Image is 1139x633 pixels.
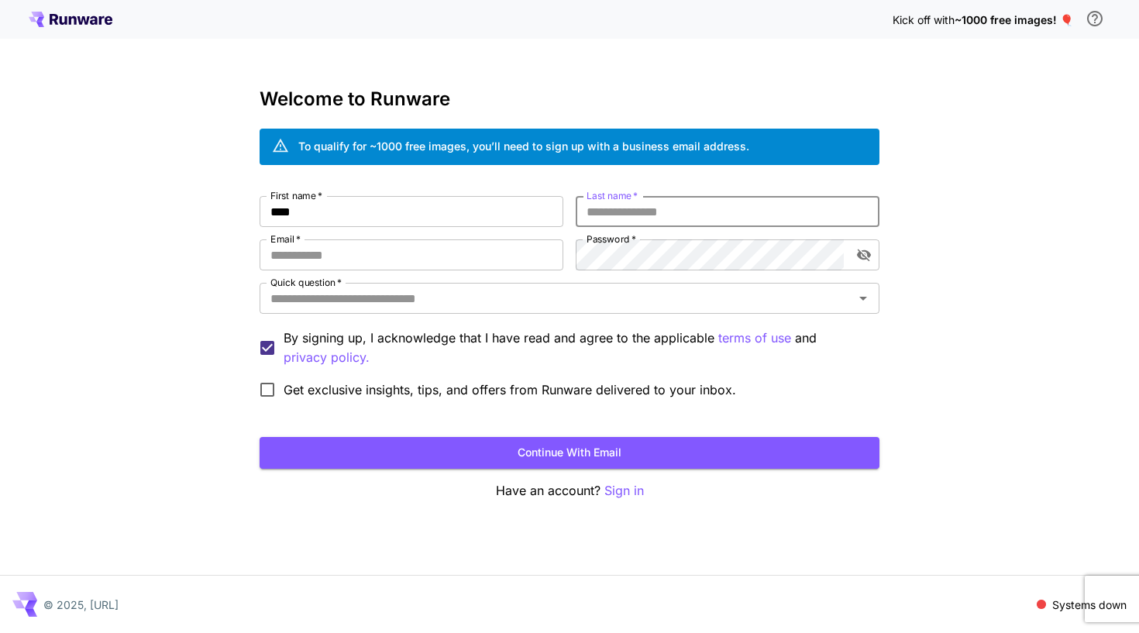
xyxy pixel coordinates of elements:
[1079,3,1110,34] button: In order to qualify for free credit, you need to sign up with a business email address and click ...
[587,189,638,202] label: Last name
[260,481,879,501] p: Have an account?
[893,13,955,26] span: Kick off with
[284,380,736,399] span: Get exclusive insights, tips, and offers from Runware delivered to your inbox.
[260,437,879,469] button: Continue with email
[850,241,878,269] button: toggle password visibility
[260,88,879,110] h3: Welcome to Runware
[1052,597,1127,613] p: Systems down
[270,232,301,246] label: Email
[718,329,791,348] p: terms of use
[587,232,636,246] label: Password
[284,329,867,367] p: By signing up, I acknowledge that I have read and agree to the applicable and
[43,597,119,613] p: © 2025, [URL]
[955,13,1073,26] span: ~1000 free images! 🎈
[298,138,749,154] div: To qualify for ~1000 free images, you’ll need to sign up with a business email address.
[270,189,322,202] label: First name
[284,348,370,367] button: By signing up, I acknowledge that I have read and agree to the applicable terms of use and
[284,348,370,367] p: privacy policy.
[604,481,644,501] button: Sign in
[270,276,342,289] label: Quick question
[852,287,874,309] button: Open
[718,329,791,348] button: By signing up, I acknowledge that I have read and agree to the applicable and privacy policy.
